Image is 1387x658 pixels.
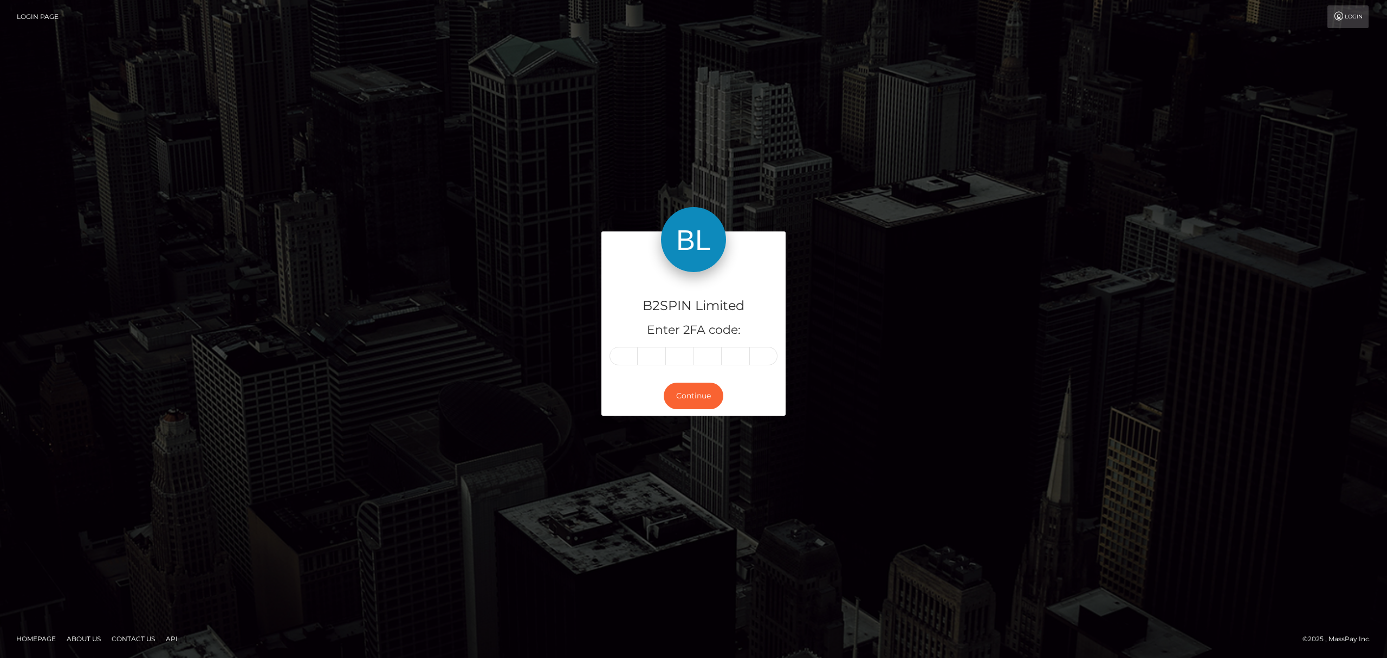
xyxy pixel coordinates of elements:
a: Login Page [17,5,59,28]
h5: Enter 2FA code: [610,322,777,339]
img: B2SPIN Limited [661,207,726,272]
a: Login [1327,5,1369,28]
a: About Us [62,630,105,647]
div: © 2025 , MassPay Inc. [1302,633,1379,645]
a: Contact Us [107,630,159,647]
a: Homepage [12,630,60,647]
button: Continue [664,383,723,409]
h4: B2SPIN Limited [610,296,777,315]
a: API [161,630,182,647]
